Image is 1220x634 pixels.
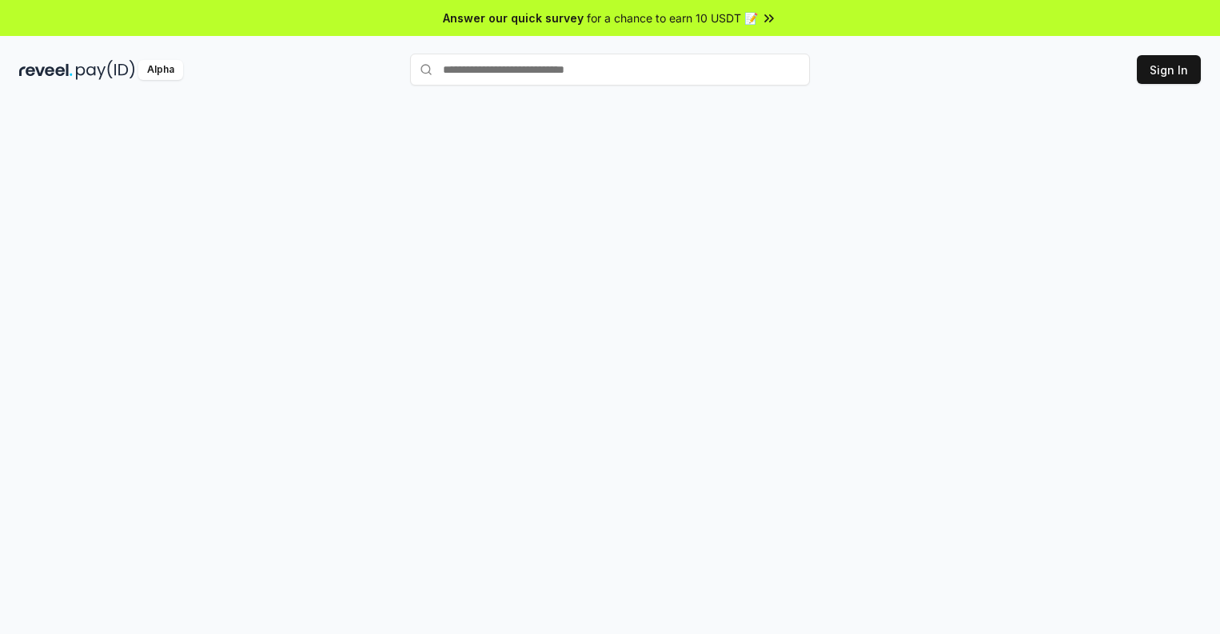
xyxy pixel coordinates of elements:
[19,60,73,80] img: reveel_dark
[138,60,183,80] div: Alpha
[76,60,135,80] img: pay_id
[443,10,584,26] span: Answer our quick survey
[587,10,758,26] span: for a chance to earn 10 USDT 📝
[1137,55,1201,84] button: Sign In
